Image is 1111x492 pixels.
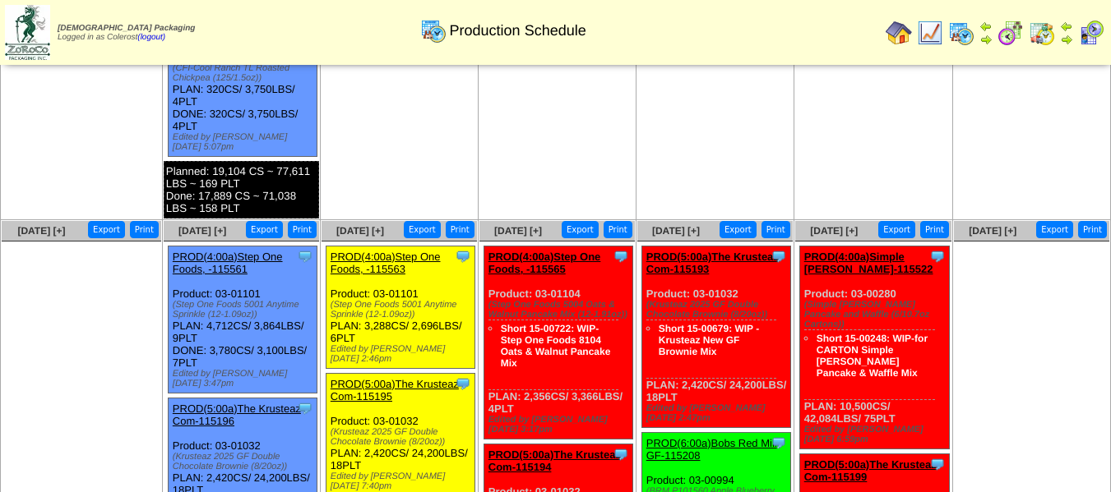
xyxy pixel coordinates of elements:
span: Production Schedule [450,22,586,39]
img: Tooltip [929,456,946,472]
span: [DEMOGRAPHIC_DATA] Packaging [58,24,195,33]
img: calendarinout.gif [1029,20,1055,46]
div: Edited by [PERSON_NAME] [DATE] 2:47pm [646,403,790,423]
div: Product: 03-01032 PLAN: 2,420CS / 24,200LBS / 18PLT [641,246,790,428]
div: (Step One Foods 5001 Anytime Sprinkle (12-1.09oz)) [173,300,317,320]
a: [DATE] [+] [178,225,226,237]
a: PROD(4:00a)Step One Foods, -115563 [331,251,441,275]
div: Edited by [PERSON_NAME] [DATE] 7:40pm [331,471,474,491]
a: PROD(5:00a)The Krusteaz Com-115196 [173,402,301,427]
img: Tooltip [771,435,787,451]
img: Tooltip [613,446,629,462]
button: Export [88,221,125,238]
a: PROD(5:00a)The Krusteaz Com-115199 [804,458,937,483]
button: Print [920,221,949,238]
img: zoroco-logo-small.webp [5,5,50,60]
img: Tooltip [929,248,946,264]
button: Export [1036,221,1073,238]
a: [DATE] [+] [810,225,858,237]
a: (logout) [137,33,165,42]
div: Product: 03-01104 PLAN: 2,356CS / 3,366LBS / 4PLT [484,246,632,439]
span: Logged in as Colerost [58,24,195,42]
img: home.gif [886,20,912,46]
div: (Step One Foods 5004 Oats & Walnut Pancake Mix (12-1.91oz)) [488,300,632,320]
a: PROD(5:00a)The Krusteaz Com-115195 [331,378,459,402]
div: Product: 03-01101 PLAN: 3,288CS / 2,696LBS / 6PLT [326,246,474,369]
a: Short 15-00248: WIP-for CARTON Simple [PERSON_NAME] Pancake & Waffle Mix [817,333,928,379]
button: Export [720,221,757,238]
img: Tooltip [455,375,471,392]
img: Tooltip [771,248,787,264]
img: calendarblend.gif [998,20,1024,46]
a: Short 15-00722: WIP- Step One Foods 8104 Oats & Walnut Pancake Mix [501,323,611,369]
button: Print [130,221,159,238]
a: [DATE] [+] [336,225,384,237]
button: Export [246,221,283,238]
img: calendarcustomer.gif [1078,20,1104,46]
div: Edited by [PERSON_NAME] [DATE] 3:47pm [173,369,317,389]
button: Print [288,221,317,238]
div: Product: 03-00280 PLAN: 10,500CS / 42,084LBS / 75PLT [799,246,950,449]
div: Product: 03-01101 PLAN: 4,712CS / 3,864LBS / 9PLT DONE: 3,780CS / 3,100LBS / 7PLT [168,246,317,393]
div: (Krusteaz 2025 GF Double Chocolate Brownie (8/20oz)) [173,452,317,471]
img: line_graph.gif [917,20,943,46]
a: PROD(4:00a)Step One Foods, -115565 [488,251,601,275]
img: Tooltip [455,248,471,264]
img: Tooltip [297,400,313,416]
div: Product: 03-CF146 PLAN: 320CS / 3,750LBS / 4PLT DONE: 320CS / 3,750LBS / 4PLT [168,10,317,157]
img: arrowright.gif [1060,33,1073,46]
a: PROD(5:00a)The Krusteaz Com-115193 [646,251,779,275]
a: [DATE] [+] [652,225,700,237]
img: Tooltip [613,248,629,264]
img: Tooltip [297,248,313,264]
img: arrowleft.gif [979,20,993,33]
button: Print [604,221,632,238]
button: Export [404,221,441,238]
a: PROD(6:00a)Bobs Red Mill GF-115208 [646,437,777,462]
img: calendarprod.gif [948,20,974,46]
div: (Step One Foods 5001 Anytime Sprinkle (12-1.09oz)) [331,300,474,320]
div: Planned: 19,104 CS ~ 77,611 LBS ~ 169 PLT Done: 17,889 CS ~ 71,038 LBS ~ 158 PLT [164,161,319,218]
div: (Krusteaz 2025 GF Double Chocolate Brownie (8/20oz)) [646,300,790,320]
img: arrowright.gif [979,33,993,46]
button: Print [1078,221,1107,238]
button: Export [562,221,599,238]
button: Print [761,221,790,238]
div: Edited by [PERSON_NAME] [DATE] 3:17pm [488,415,632,435]
a: PROD(5:00a)The Krusteaz Com-115194 [488,448,621,473]
a: [DATE] [+] [17,225,65,237]
a: [DATE] [+] [969,225,1016,237]
a: [DATE] [+] [494,225,542,237]
div: Edited by [PERSON_NAME] [DATE] 2:46pm [331,344,474,364]
a: PROD(4:00a)Simple [PERSON_NAME]-115522 [804,251,933,275]
a: Short 15-00679: WIP - Krusteaz New GF Brownie Mix [659,323,759,357]
div: (Simple [PERSON_NAME] Pancake and Waffle (6/10.7oz Cartons)) [804,300,950,329]
div: Edited by [PERSON_NAME] [DATE] 6:59pm [804,425,950,444]
div: Edited by [PERSON_NAME] [DATE] 5:07pm [173,132,317,152]
a: PROD(4:00a)Step One Foods, -115561 [173,251,283,275]
img: calendarprod.gif [420,17,447,44]
img: arrowleft.gif [1060,20,1073,33]
div: (Krusteaz 2025 GF Double Chocolate Brownie (8/20oz)) [331,427,474,447]
button: Export [878,221,915,238]
div: (CFI-Cool Ranch TL Roasted Chickpea (125/1.5oz)) [173,63,317,83]
button: Print [446,221,474,238]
